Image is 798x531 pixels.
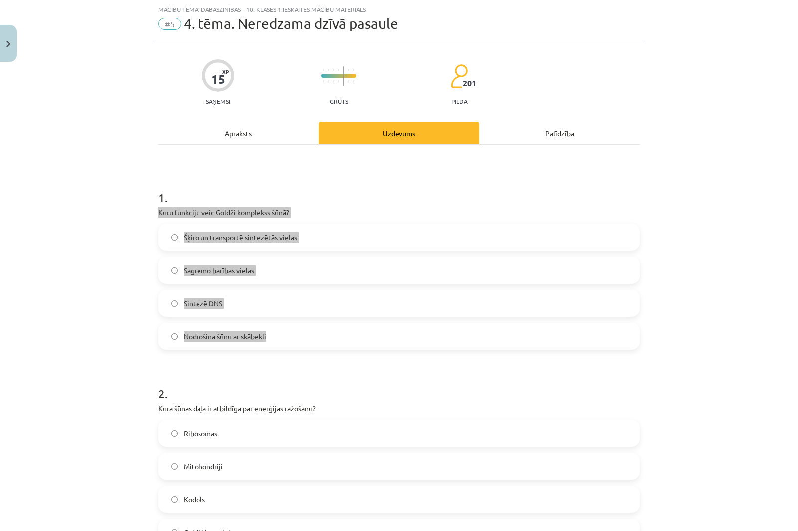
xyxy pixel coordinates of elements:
[184,265,254,276] span: Sagremo barības vielas
[158,174,640,204] h1: 1 .
[338,69,339,71] img: icon-short-line-57e1e144782c952c97e751825c79c345078a6d821885a25fce030b3d8c18986b.svg
[171,300,178,307] input: Sintezē DNS
[353,80,354,83] img: icon-short-line-57e1e144782c952c97e751825c79c345078a6d821885a25fce030b3d8c18986b.svg
[343,66,344,86] img: icon-long-line-d9ea69661e0d244f92f715978eff75569469978d946b2353a9bb055b3ed8787d.svg
[171,496,178,503] input: Kodols
[328,69,329,71] img: icon-short-line-57e1e144782c952c97e751825c79c345078a6d821885a25fce030b3d8c18986b.svg
[184,428,217,439] span: Ribosomas
[330,98,348,105] p: Grūts
[211,72,225,86] div: 15
[450,64,468,89] img: students-c634bb4e5e11cddfef0936a35e636f08e4e9abd3cc4e673bd6f9a4125e45ecb1.svg
[171,333,178,340] input: Nodrošina šūnu ar skābekli
[158,18,181,30] span: #5
[323,80,324,83] img: icon-short-line-57e1e144782c952c97e751825c79c345078a6d821885a25fce030b3d8c18986b.svg
[184,331,266,342] span: Nodrošina šūnu ar skābekli
[463,79,476,88] span: 201
[348,80,349,83] img: icon-short-line-57e1e144782c952c97e751825c79c345078a6d821885a25fce030b3d8c18986b.svg
[171,267,178,274] input: Sagremo barības vielas
[6,41,10,47] img: icon-close-lesson-0947bae3869378f0d4975bcd49f059093ad1ed9edebbc8119c70593378902aed.svg
[338,80,339,83] img: icon-short-line-57e1e144782c952c97e751825c79c345078a6d821885a25fce030b3d8c18986b.svg
[333,80,334,83] img: icon-short-line-57e1e144782c952c97e751825c79c345078a6d821885a25fce030b3d8c18986b.svg
[333,69,334,71] img: icon-short-line-57e1e144782c952c97e751825c79c345078a6d821885a25fce030b3d8c18986b.svg
[171,430,178,437] input: Ribosomas
[348,69,349,71] img: icon-short-line-57e1e144782c952c97e751825c79c345078a6d821885a25fce030b3d8c18986b.svg
[319,122,479,144] div: Uzdevums
[328,80,329,83] img: icon-short-line-57e1e144782c952c97e751825c79c345078a6d821885a25fce030b3d8c18986b.svg
[184,232,297,243] span: Šķiro un transportē sintezētās vielas
[451,98,467,105] p: pilda
[171,463,178,470] input: Mitohondriji
[353,69,354,71] img: icon-short-line-57e1e144782c952c97e751825c79c345078a6d821885a25fce030b3d8c18986b.svg
[158,403,640,414] p: Kura šūnas daļa ir atbildīga par enerģijas ražošanu?
[158,207,640,218] p: Kuru funkciju veic Goldži komplekss šūnā?
[184,461,223,472] span: Mitohondriji
[158,6,640,13] div: Mācību tēma: Dabaszinības - 10. klases 1.ieskaites mācību materiāls
[202,98,234,105] p: Saņemsi
[323,69,324,71] img: icon-short-line-57e1e144782c952c97e751825c79c345078a6d821885a25fce030b3d8c18986b.svg
[222,69,229,74] span: XP
[184,15,398,32] span: 4. tēma. Neredzama dzīvā pasaule
[184,494,205,505] span: Kodols
[479,122,640,144] div: Palīdzība
[184,298,222,309] span: Sintezē DNS
[171,234,178,241] input: Šķiro un transportē sintezētās vielas
[158,122,319,144] div: Apraksts
[158,369,640,400] h1: 2 .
